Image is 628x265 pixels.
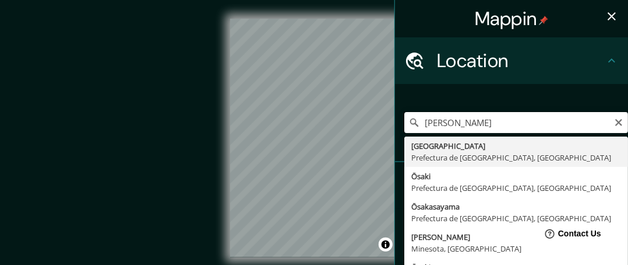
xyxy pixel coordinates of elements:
div: Prefectura de [GEOGRAPHIC_DATA], [GEOGRAPHIC_DATA] [411,212,621,224]
h4: Location [437,49,605,72]
div: [GEOGRAPHIC_DATA] [411,140,621,152]
button: Toggle attribution [379,238,393,252]
div: Location [395,37,628,84]
div: Ōsakasayama [411,201,621,212]
input: Pick your city or area [404,112,628,133]
h4: Mappin [475,7,549,30]
div: Prefectura de [GEOGRAPHIC_DATA], [GEOGRAPHIC_DATA] [411,152,621,163]
div: [PERSON_NAME] [411,231,621,243]
img: pin-icon.png [539,16,548,25]
button: Clear [614,116,623,127]
canvas: Map [230,19,398,257]
div: Prefectura de [GEOGRAPHIC_DATA], [GEOGRAPHIC_DATA] [411,182,621,194]
div: Minesota, [GEOGRAPHIC_DATA] [411,243,621,254]
div: Ōsaki [411,170,621,182]
div: Pins [395,162,628,209]
iframe: Help widget launcher [524,219,615,252]
div: Style [395,209,628,256]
